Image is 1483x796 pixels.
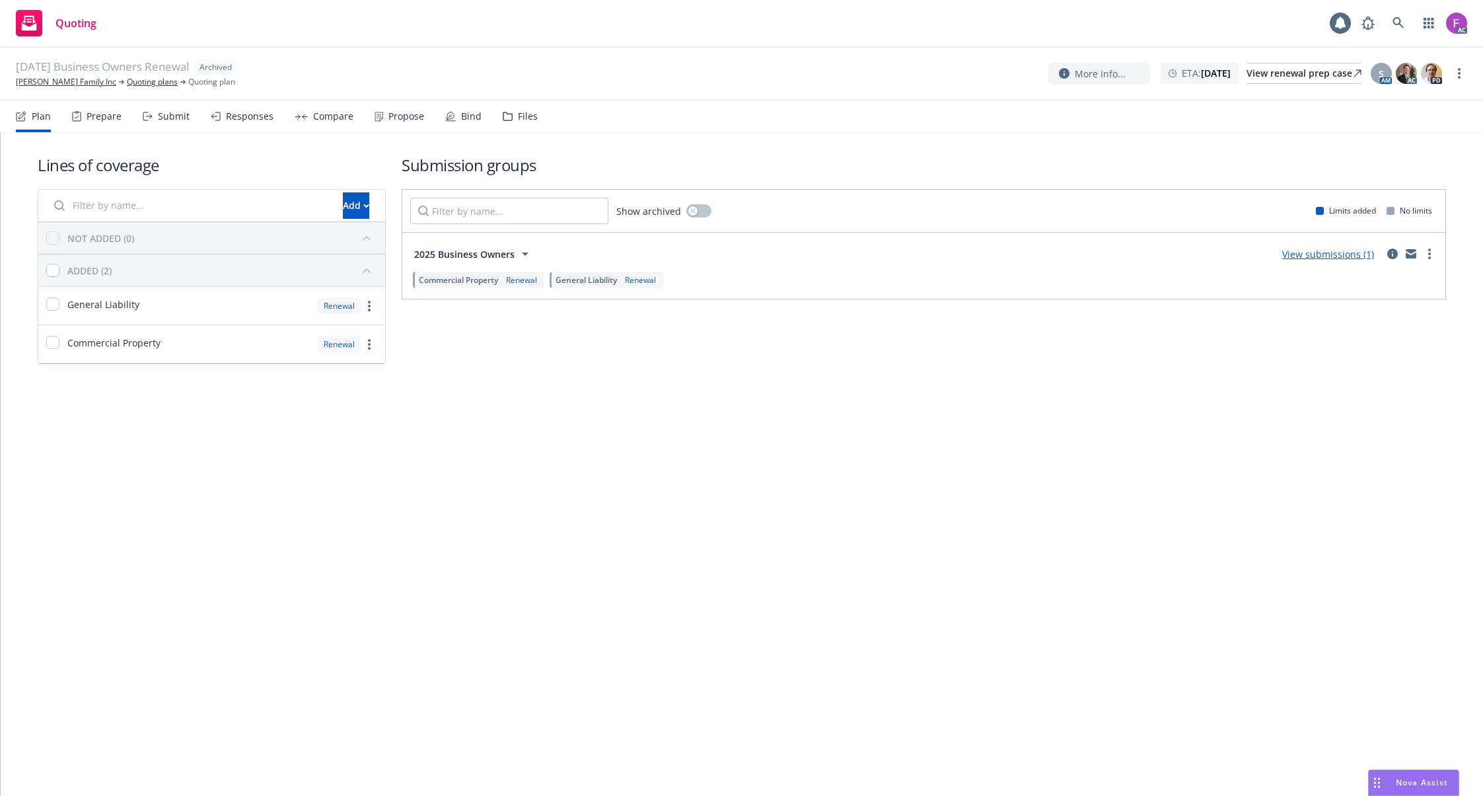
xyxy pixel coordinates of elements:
[1369,770,1385,795] div: Drag to move
[419,274,498,286] span: Commercial Property
[556,274,617,286] span: General Liability
[67,298,139,311] span: General Liability
[67,264,112,278] div: ADDED (2)
[46,192,335,219] input: Filter by name...
[226,111,273,122] div: Responses
[1182,66,1231,80] span: ETA :
[1247,63,1361,83] div: View renewal prep case
[402,154,1446,176] h1: Submission groups
[461,111,482,122] div: Bind
[1075,67,1126,81] span: More info...
[55,18,96,28] span: Quoting
[67,231,134,245] div: NOT ADDED (0)
[518,111,538,122] div: Files
[1451,65,1467,81] a: more
[1396,63,1417,84] img: photo
[1282,248,1374,260] a: View submissions (1)
[313,111,353,122] div: Compare
[158,111,190,122] div: Submit
[67,227,377,249] button: NOT ADDED (0)
[1355,10,1381,36] a: Report a Bug
[1396,777,1448,788] span: Nova Assist
[1247,63,1361,84] a: View renewal prep case
[361,298,377,314] a: more
[188,76,235,88] span: Quoting plan
[1385,246,1400,262] a: circleInformation
[1421,63,1442,84] img: photo
[199,61,232,73] span: Archived
[622,274,659,286] div: Renewal
[1416,10,1442,36] a: Switch app
[127,76,178,88] a: Quoting plans
[67,336,161,350] span: Commercial Property
[11,5,102,42] a: Quoting
[1048,63,1150,85] button: More info...
[87,111,122,122] div: Prepare
[16,76,116,88] a: [PERSON_NAME] Family Inc
[1201,67,1231,79] strong: [DATE]
[414,247,515,261] span: 2025 Business Owners
[410,198,608,224] input: Filter by name...
[1422,246,1437,262] a: more
[1403,246,1419,262] a: mail
[16,59,189,76] span: [DATE] Business Owners Renewal
[1316,205,1376,216] div: Limits added
[343,193,369,218] div: Add
[503,274,540,286] div: Renewal
[32,111,51,122] div: Plan
[410,241,537,267] button: 2025 Business Owners
[1368,770,1459,796] button: Nova Assist
[343,192,369,219] button: Add
[1387,205,1432,216] div: No limits
[361,337,377,352] a: more
[616,204,681,218] span: Show archived
[1379,67,1384,81] span: S
[317,298,361,314] div: Renewal
[38,154,386,176] h1: Lines of coverage
[388,111,424,122] div: Propose
[67,260,377,281] button: ADDED (2)
[1385,10,1412,36] a: Search
[317,336,361,352] div: Renewal
[1446,13,1467,34] img: photo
